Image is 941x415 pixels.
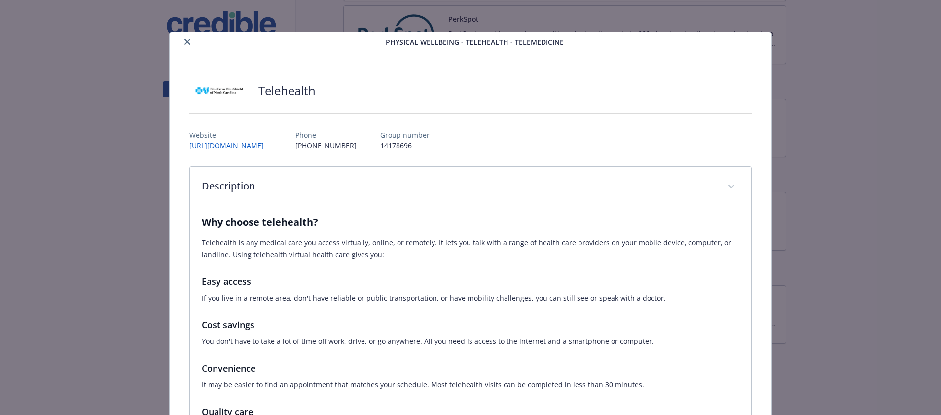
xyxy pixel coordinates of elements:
[202,179,715,193] p: Description
[202,215,739,229] h2: Why choose telehealth?
[189,141,272,150] a: [URL][DOMAIN_NAME]
[202,292,739,304] p: If you live in a remote area, don't have reliable or public transportation, or have mobility chal...
[295,130,357,140] p: Phone
[202,318,739,332] h3: Cost savings
[380,140,430,151] p: 14178696
[202,379,739,391] p: It may be easier to find an appointment that matches your schedule. Most telehealth visits can be...
[202,336,739,347] p: You don't have to take a lot of time off work, drive, or go anywhere. All you need is access to t...
[189,76,249,106] img: Blue Cross and Blue Shield of North Carolina
[258,82,316,99] h2: Telehealth
[181,36,193,48] button: close
[202,361,739,375] h3: Convenience
[190,167,751,207] div: Description
[380,130,430,140] p: Group number
[295,140,357,151] p: [PHONE_NUMBER]
[189,130,272,140] p: Website
[202,274,739,288] h3: Easy access
[386,37,564,47] span: Physical Wellbeing - Telehealth - TeleMedicine
[202,237,739,261] p: Telehealth is any medical care you access virtually, online, or remotely. It lets you talk with a...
